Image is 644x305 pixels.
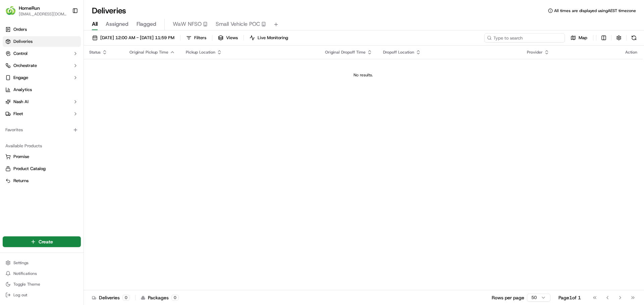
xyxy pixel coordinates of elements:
[183,33,209,43] button: Filters
[122,295,130,301] div: 0
[137,20,156,28] span: Flagged
[13,292,27,298] span: Log out
[3,269,81,278] button: Notifications
[258,35,288,41] span: Live Monitoring
[3,236,81,247] button: Create
[13,154,29,160] span: Promise
[92,294,130,301] div: Deliveries
[579,35,587,41] span: Map
[171,295,179,301] div: 0
[3,141,81,151] div: Available Products
[92,20,98,28] span: All
[173,20,202,28] span: WaW NFSO
[13,99,29,105] span: Nash AI
[87,72,640,78] div: No results.
[89,50,101,55] span: Status
[558,294,581,301] div: Page 1 of 1
[13,75,28,81] span: Engage
[13,63,37,69] span: Orchestrate
[216,20,260,28] span: Small Vehicle POC
[63,97,108,104] span: API Documentation
[3,290,81,300] button: Log out
[7,98,12,103] div: 📗
[527,50,543,55] span: Provider
[194,35,206,41] span: Filters
[89,33,177,43] button: [DATE] 12:00 AM - [DATE] 11:59 PM
[100,35,174,41] span: [DATE] 12:00 AM - [DATE] 11:59 PM
[19,5,40,11] button: HomeRun
[325,50,366,55] span: Original Dropoff Time
[3,84,81,95] a: Analytics
[39,238,53,245] span: Create
[13,178,29,184] span: Returns
[13,271,37,276] span: Notifications
[92,5,126,16] h1: Deliveries
[47,113,81,119] a: Powered byPylon
[215,33,241,43] button: Views
[3,175,81,186] button: Returns
[114,66,122,74] button: Start new chat
[247,33,291,43] button: Live Monitoring
[3,125,81,135] div: Favorites
[3,60,81,71] button: Orchestrate
[554,8,636,13] span: All times are displayed using AEST timezone
[129,50,168,55] span: Original Pickup Time
[13,260,29,265] span: Settings
[186,50,215,55] span: Pickup Location
[3,72,81,83] button: Engage
[106,20,128,28] span: Assigned
[17,43,121,50] input: Got a question? Start typing here...
[568,33,590,43] button: Map
[5,178,78,184] a: Returns
[13,111,23,117] span: Fleet
[625,50,637,55] div: Action
[629,33,639,43] button: Refresh
[5,5,16,16] img: HomeRun
[57,98,62,103] div: 💻
[3,48,81,59] button: Control
[3,24,81,35] a: Orders
[13,26,27,32] span: Orders
[3,36,81,47] a: Deliveries
[141,294,179,301] div: Packages
[54,94,110,106] a: 💻API Documentation
[13,87,32,93] span: Analytics
[3,163,81,174] button: Product Catalog
[13,97,51,104] span: Knowledge Base
[7,7,20,20] img: Nash
[13,166,46,172] span: Product Catalog
[7,64,19,76] img: 1736555255976-a54dd68f-1ca7-489b-9aae-adbdc363a1c4
[3,3,69,19] button: HomeRunHomeRun[EMAIL_ADDRESS][DOMAIN_NAME]
[5,166,78,172] a: Product Catalog
[484,33,565,43] input: Type to search
[23,64,110,71] div: Start new chat
[3,280,81,289] button: Toggle Theme
[4,94,54,106] a: 📗Knowledge Base
[383,50,414,55] span: Dropoff Location
[3,108,81,119] button: Fleet
[3,96,81,107] button: Nash AI
[492,294,524,301] p: Rows per page
[5,154,78,160] a: Promise
[3,151,81,162] button: Promise
[7,27,122,37] p: Welcome 👋
[23,71,85,76] div: We're available if you need us!
[13,39,33,45] span: Deliveries
[19,11,67,17] button: [EMAIL_ADDRESS][DOMAIN_NAME]
[13,282,40,287] span: Toggle Theme
[67,113,81,119] span: Pylon
[13,51,28,57] span: Control
[3,258,81,268] button: Settings
[226,35,238,41] span: Views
